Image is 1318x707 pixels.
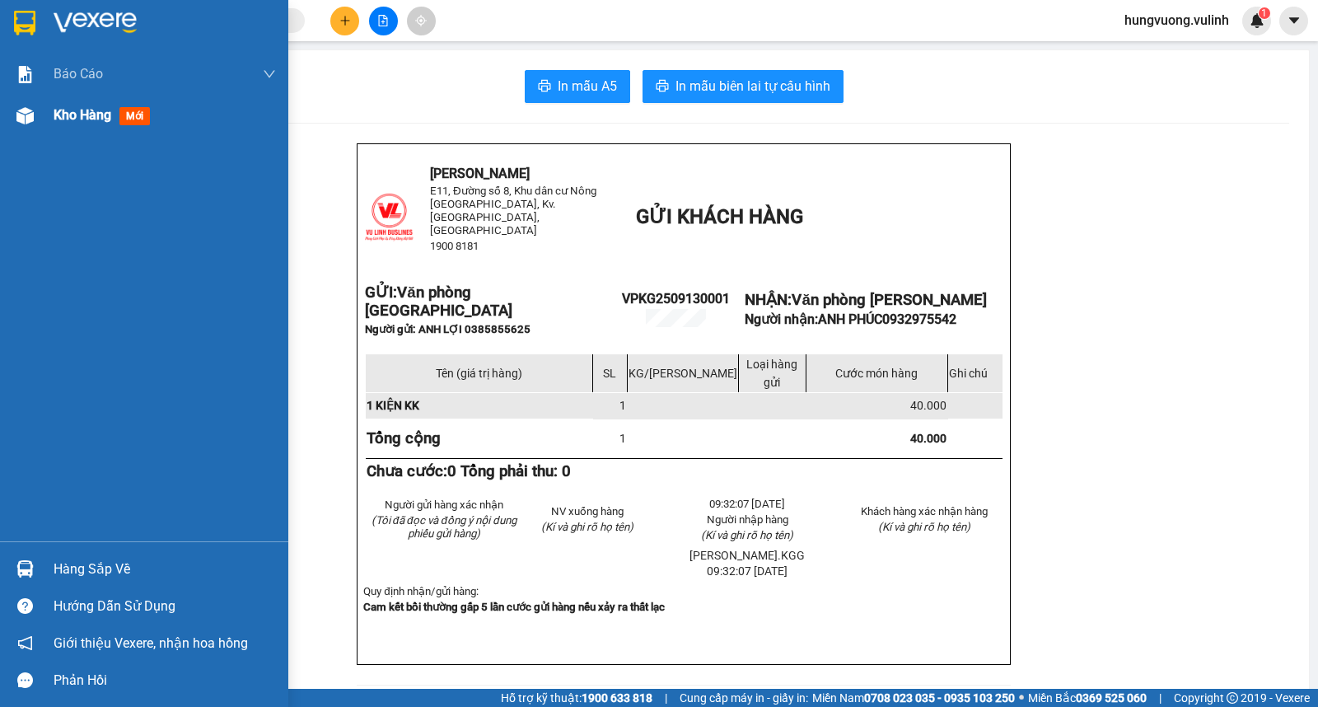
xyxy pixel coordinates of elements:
[339,15,351,26] span: plus
[385,499,503,511] span: Người gửi hàng xác nhận
[365,193,414,241] img: logo
[7,7,90,90] img: logo.jpg
[551,505,624,517] span: NV xuống hàng
[367,462,571,480] strong: Chưa cước:
[447,462,571,480] span: 0 Tổng phải thu: 0
[745,311,956,327] strong: Người nhận:
[680,689,808,707] span: Cung cấp máy in - giấy in:
[1076,691,1147,705] strong: 0369 525 060
[17,672,33,688] span: message
[628,353,739,392] td: KG/[PERSON_NAME]
[622,291,730,307] span: VPKG2509130001
[95,11,233,31] b: [PERSON_NAME]
[430,240,479,252] span: 1900 8181
[7,119,314,139] li: 1900 8181
[1250,13,1264,28] img: icon-new-feature
[415,15,427,26] span: aim
[582,691,652,705] strong: 1900 633 818
[812,689,1015,707] span: Miền Nam
[910,432,946,445] span: 40.000
[54,668,276,693] div: Phản hồi
[707,513,788,526] span: Người nhập hàng
[372,514,516,540] em: (Tôi đã đọc và đồng ý nội dung phiếu gửi hàng)
[367,399,419,412] span: 1 KIỆN KK
[861,505,988,517] span: Khách hàng xác nhận hàng
[1111,10,1242,30] span: hungvuong.vulinh
[864,691,1015,705] strong: 0708 023 035 - 0935 103 250
[430,166,530,181] span: [PERSON_NAME]
[365,283,512,320] strong: GỬI:
[525,70,630,103] button: printerIn mẫu A5
[701,529,793,541] span: (Kí và ghi rõ họ tên)
[745,291,986,309] strong: NHẬN:
[16,107,34,124] img: warehouse-icon
[363,585,478,597] span: Quy định nhận/gửi hàng:
[538,79,551,95] span: printer
[643,70,844,103] button: printerIn mẫu biên lai tự cấu hình
[365,323,530,335] span: Người gửi: ANH LỢI 0385855625
[330,7,359,35] button: plus
[707,564,788,578] span: 09:32:07 [DATE]
[366,353,593,392] td: Tên (giá trị hàng)
[947,353,1003,392] td: Ghi chú
[1279,7,1308,35] button: caret-down
[367,429,441,447] strong: Tổng cộng
[792,291,986,309] span: Văn phòng [PERSON_NAME]
[1261,7,1267,19] span: 1
[1227,692,1238,704] span: copyright
[592,353,627,392] td: SL
[363,601,665,613] strong: Cam kết bồi thường gấp 5 lần cước gửi hàng nếu xảy ra thất lạc
[1159,689,1161,707] span: |
[407,7,436,35] button: aim
[17,635,33,651] span: notification
[54,557,276,582] div: Hàng sắp về
[54,107,111,123] span: Kho hàng
[1259,7,1270,19] sup: 1
[119,107,150,125] span: mới
[1287,13,1302,28] span: caret-down
[377,15,389,26] span: file-add
[54,63,103,84] span: Báo cáo
[709,498,785,510] span: 09:32:07 [DATE]
[558,76,617,96] span: In mẫu A5
[16,66,34,83] img: solution-icon
[656,79,669,95] span: printer
[541,521,633,533] span: (Kí và ghi rõ họ tên)
[7,122,21,135] span: phone
[1028,689,1147,707] span: Miền Bắc
[369,7,398,35] button: file-add
[95,40,108,53] span: environment
[689,549,805,562] span: [PERSON_NAME].KGG
[619,399,626,412] span: 1
[1019,695,1024,701] span: ⚪️
[16,560,34,578] img: warehouse-icon
[430,185,596,236] span: E11, Đường số 8, Khu dân cư Nông [GEOGRAPHIC_DATA], Kv.[GEOGRAPHIC_DATA], [GEOGRAPHIC_DATA]
[739,353,806,392] td: Loại hàng gửi
[7,36,314,119] li: E11, Đường số 8, Khu dân cư Nông [GEOGRAPHIC_DATA], Kv.[GEOGRAPHIC_DATA], [GEOGRAPHIC_DATA]
[365,283,512,320] span: Văn phòng [GEOGRAPHIC_DATA]
[54,594,276,619] div: Hướng dẫn sử dụng
[54,633,248,653] span: Giới thiệu Vexere, nhận hoa hồng
[806,353,947,392] td: Cước món hàng
[501,689,652,707] span: Hỗ trợ kỹ thuật:
[818,311,956,327] span: ANH PHÚC
[910,399,946,412] span: 40.000
[14,11,35,35] img: logo-vxr
[263,68,276,81] span: down
[665,689,667,707] span: |
[636,205,803,228] span: GỬI KHÁCH HÀNG
[17,598,33,614] span: question-circle
[882,311,956,327] span: 0932975542
[619,432,626,445] span: 1
[675,76,830,96] span: In mẫu biên lai tự cấu hình
[878,521,970,533] span: (Kí và ghi rõ họ tên)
